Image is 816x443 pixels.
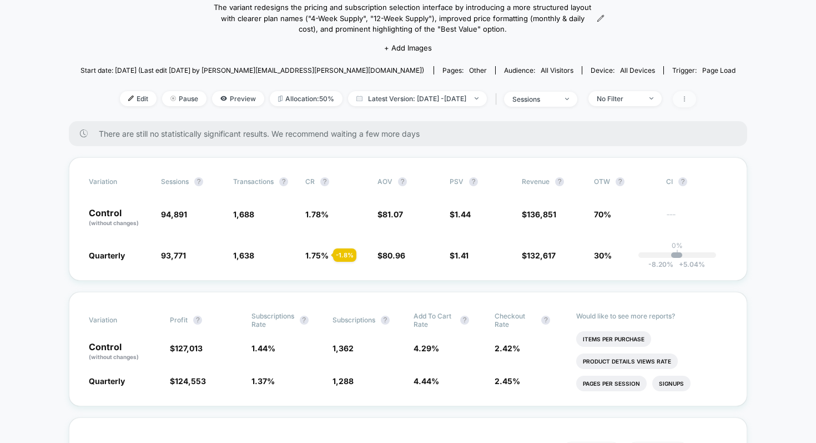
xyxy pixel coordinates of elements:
span: There are still no statistically significant results. We recommend waiting a few more days [99,129,725,138]
span: $ [170,344,203,353]
button: ? [469,177,478,186]
button: ? [460,316,469,325]
img: calendar [356,96,362,101]
span: 1.41 [455,251,469,260]
span: Latest Version: [DATE] - [DATE] [348,91,487,106]
span: 94,891 [161,210,187,219]
div: sessions [512,95,557,103]
span: 4.44 % [414,376,439,386]
img: end [649,97,653,99]
span: Variation [89,312,150,328]
span: Checkout Rate [495,312,536,328]
span: Start date: [DATE] (Last edit [DATE] by [PERSON_NAME][EMAIL_ADDRESS][PERSON_NAME][DOMAIN_NAME]) [80,66,424,74]
span: Device: [582,66,663,74]
button: ? [398,177,407,186]
button: ? [678,177,687,186]
span: CI [666,177,727,186]
span: $ [522,210,556,219]
div: Pages: [442,66,487,74]
span: $ [522,251,556,260]
span: Edit [120,91,157,106]
span: + [679,260,683,268]
span: 1.78 % [305,210,329,219]
div: - 1.8 % [333,248,356,262]
img: edit [128,96,134,101]
button: ? [300,316,309,325]
span: 136,851 [527,210,556,219]
p: Control [89,208,150,227]
span: | [492,91,504,107]
span: all devices [620,66,655,74]
span: 2.42 % [495,344,520,353]
span: 93,771 [161,251,186,260]
span: Preview [212,91,264,106]
span: PSV [450,177,464,186]
button: ? [616,177,624,186]
li: Product Details Views Rate [576,354,678,369]
span: other [469,66,487,74]
span: Quarterly [89,251,125,260]
img: end [565,98,569,100]
span: Page Load [702,66,736,74]
button: ? [194,177,203,186]
span: (without changes) [89,220,139,226]
span: $ [377,251,405,260]
p: Control [89,342,159,361]
p: 0% [672,241,683,250]
span: 70% [594,210,611,219]
span: (without changes) [89,354,139,360]
img: rebalance [278,96,283,102]
span: Allocation: 50% [270,91,342,106]
span: 80.96 [382,251,405,260]
span: Pause [162,91,206,106]
li: Signups [652,376,691,391]
span: 81.07 [382,210,403,219]
span: + Add Images [384,43,432,52]
span: Variation [89,177,150,186]
button: ? [193,316,202,325]
span: All Visitors [541,66,573,74]
span: 1,362 [333,344,354,353]
span: AOV [377,177,392,186]
span: Revenue [522,177,550,186]
img: end [170,96,176,101]
div: Audience: [504,66,573,74]
div: No Filter [597,94,641,103]
span: The variant redesigns the pricing and subscription selection interface by introducing a more stru... [211,2,594,35]
span: $ [170,376,206,386]
span: 127,013 [175,344,203,353]
span: $ [450,251,469,260]
span: Transactions [233,177,274,186]
img: end [475,97,478,99]
span: Profit [170,316,188,324]
span: 1,288 [333,376,354,386]
button: ? [279,177,288,186]
span: 1.37 % [251,376,275,386]
span: 1.44 [455,210,471,219]
span: 132,617 [527,251,556,260]
span: Quarterly [89,376,125,386]
li: Pages Per Session [576,376,647,391]
span: --- [666,211,727,227]
p: | [676,250,678,258]
span: -8.20 % [648,260,673,268]
div: Trigger: [672,66,736,74]
button: ? [320,177,329,186]
span: CR [305,177,315,186]
span: 124,553 [175,376,206,386]
button: ? [541,316,550,325]
span: 1,638 [233,251,254,260]
span: Add To Cart Rate [414,312,455,328]
span: 4.29 % [414,344,439,353]
span: 2.45 % [495,376,520,386]
span: Sessions [161,177,189,186]
li: Items Per Purchase [576,331,651,347]
span: Subscriptions [333,316,375,324]
p: Would like to see more reports? [576,312,728,320]
span: 5.04 % [673,260,705,268]
button: ? [381,316,390,325]
span: Subscriptions Rate [251,312,294,328]
span: $ [377,210,403,219]
span: 1.44 % [251,344,275,353]
span: OTW [594,177,655,186]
